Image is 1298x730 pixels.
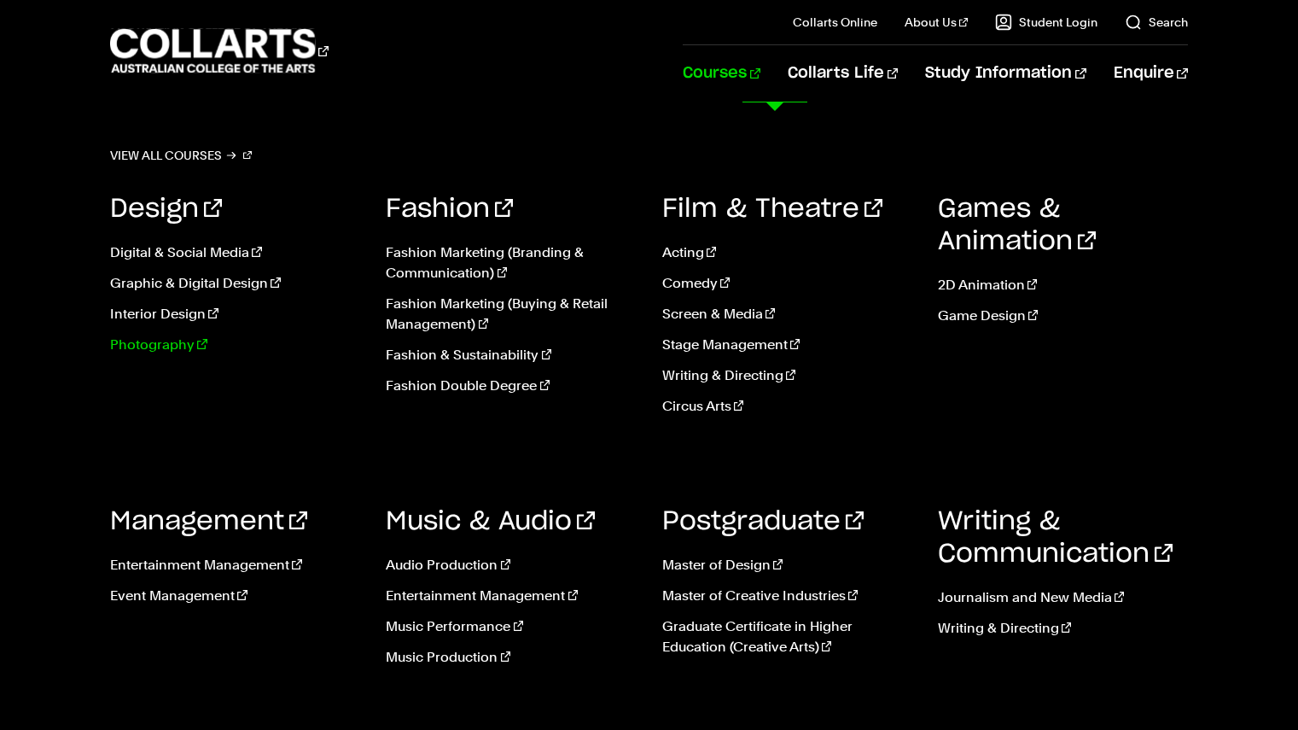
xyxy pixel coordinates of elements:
[110,586,360,606] a: Event Management
[662,555,912,575] a: Master of Design
[905,14,968,31] a: About Us
[662,196,882,222] a: Film & Theatre
[386,647,636,668] a: Music Production
[662,396,912,417] a: Circus Arts
[1125,14,1188,31] a: Search
[788,45,898,102] a: Collarts Life
[386,376,636,396] a: Fashion Double Degree
[683,45,760,102] a: Courses
[938,196,1096,254] a: Games & Animation
[386,509,595,534] a: Music & Audio
[938,618,1188,639] a: Writing & Directing
[662,586,912,606] a: Master of Creative Industries
[110,304,360,324] a: Interior Design
[1114,45,1188,102] a: Enquire
[110,555,360,575] a: Entertainment Management
[938,587,1188,608] a: Journalism and New Media
[662,509,864,534] a: Postgraduate
[110,26,329,75] div: Go to homepage
[793,14,877,31] a: Collarts Online
[110,242,360,263] a: Digital & Social Media
[110,196,222,222] a: Design
[662,365,912,386] a: Writing & Directing
[110,335,360,355] a: Photography
[938,306,1188,326] a: Game Design
[925,45,1086,102] a: Study Information
[662,242,912,263] a: Acting
[110,509,307,534] a: Management
[386,555,636,575] a: Audio Production
[110,143,252,167] a: View all courses
[662,335,912,355] a: Stage Management
[386,345,636,365] a: Fashion & Sustainability
[110,273,360,294] a: Graphic & Digital Design
[662,616,912,657] a: Graduate Certificate in Higher Education (Creative Arts)
[938,275,1188,295] a: 2D Animation
[386,196,513,222] a: Fashion
[662,304,912,324] a: Screen & Media
[995,14,1097,31] a: Student Login
[386,242,636,283] a: Fashion Marketing (Branding & Communication)
[386,616,636,637] a: Music Performance
[938,509,1173,567] a: Writing & Communication
[662,273,912,294] a: Comedy
[386,586,636,606] a: Entertainment Management
[386,294,636,335] a: Fashion Marketing (Buying & Retail Management)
